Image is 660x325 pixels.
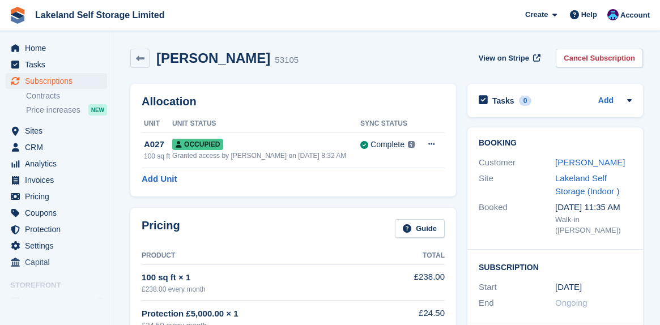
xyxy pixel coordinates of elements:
th: Unit Status [172,115,360,133]
div: Complete [371,139,404,151]
a: menu [6,189,107,204]
span: Pricing [25,189,93,204]
span: Home [25,40,93,56]
div: End [479,297,555,310]
div: £238.00 every month [142,284,398,294]
h2: Subscription [479,261,632,272]
div: [DATE] 11:35 AM [555,201,632,214]
span: Capital [25,254,93,270]
span: Analytics [25,156,93,172]
span: CRM [25,139,93,155]
td: £238.00 [398,264,445,300]
a: menu [6,123,107,139]
th: Product [142,247,398,265]
span: Protection [25,221,93,237]
div: NEW [88,104,107,116]
span: Storefront [10,280,113,291]
th: Total [398,247,445,265]
a: menu [6,294,107,310]
h2: Pricing [142,219,180,238]
th: Unit [142,115,172,133]
span: Occupied [172,139,223,150]
a: menu [6,139,107,155]
th: Sync Status [360,115,419,133]
span: Help [581,9,597,20]
div: 0 [519,96,532,106]
a: Add Unit [142,173,177,186]
h2: Booking [479,139,632,148]
a: menu [6,221,107,237]
div: Start [479,281,555,294]
a: menu [6,73,107,89]
span: Price increases [26,105,80,116]
span: Invoices [25,172,93,188]
span: Sites [25,123,93,139]
a: menu [6,238,107,254]
div: 53105 [275,54,299,67]
span: View on Stripe [479,53,529,64]
a: Preview store [93,295,107,309]
time: 2024-09-16 00:00:00 UTC [555,281,582,294]
span: Subscriptions [25,73,93,89]
span: Coupons [25,205,93,221]
a: Cancel Subscription [556,49,643,67]
img: David Dickson [607,9,619,20]
a: menu [6,156,107,172]
h2: Tasks [492,96,514,106]
a: View on Stripe [474,49,543,67]
span: Account [620,10,650,21]
a: menu [6,40,107,56]
div: Booked [479,201,555,236]
a: menu [6,172,107,188]
a: Lakeland Self Storage (Indoor ) [555,173,619,196]
span: Create [525,9,548,20]
a: Add [598,95,614,108]
div: Site [479,172,555,198]
div: 100 sq ft × 1 [142,271,398,284]
div: 100 sq ft [144,151,172,161]
span: Tasks [25,57,93,72]
img: stora-icon-8386f47178a22dfd0bd8f6a31ec36ba5ce8667c1dd55bd0f319d3a0aa187defe.svg [9,7,26,24]
a: menu [6,254,107,270]
a: menu [6,205,107,221]
a: Contracts [26,91,107,101]
h2: [PERSON_NAME] [156,50,270,66]
a: Guide [395,219,445,238]
div: A027 [144,138,172,151]
a: menu [6,57,107,72]
span: Settings [25,238,93,254]
a: [PERSON_NAME] [555,157,625,167]
a: Lakeland Self Storage Limited [31,6,169,24]
div: Granted access by [PERSON_NAME] on [DATE] 8:32 AM [172,151,360,161]
a: Price increases NEW [26,104,107,116]
span: Ongoing [555,298,587,307]
h2: Allocation [142,95,445,108]
div: Protection £5,000.00 × 1 [142,307,398,320]
div: Walk-in ([PERSON_NAME]) [555,214,632,236]
span: Booking Portal [25,294,93,310]
img: icon-info-grey-7440780725fd019a000dd9b08b2336e03edf1995a4989e88bcd33f0948082b44.svg [408,141,415,148]
div: Customer [479,156,555,169]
